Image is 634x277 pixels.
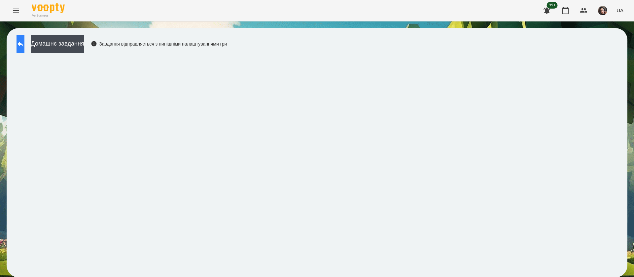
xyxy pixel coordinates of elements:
[31,35,84,53] button: Домашнє завдання
[616,7,623,14] span: UA
[8,3,24,18] button: Menu
[32,14,65,18] span: For Business
[614,4,626,17] button: UA
[91,41,227,47] div: Завдання відправляється з нинішніми налаштуваннями гри
[547,2,558,9] span: 99+
[32,3,65,13] img: Voopty Logo
[598,6,607,15] img: 415cf204168fa55e927162f296ff3726.jpg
